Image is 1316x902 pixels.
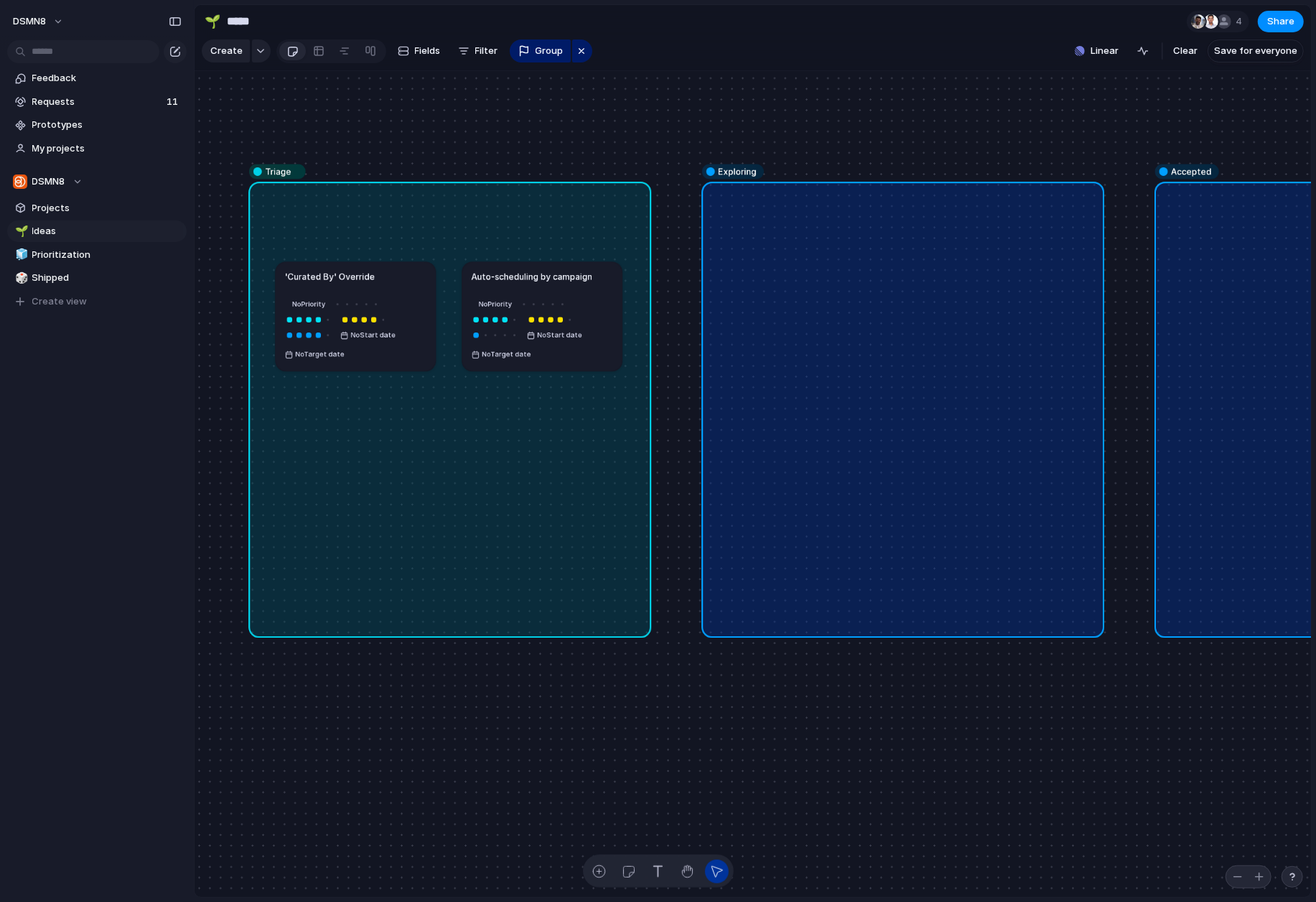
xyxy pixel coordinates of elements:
[13,248,27,262] button: 🧊
[7,68,187,89] a: Feedback
[7,197,187,219] a: Projects
[7,291,187,312] button: Create view
[1267,14,1294,29] span: Share
[32,294,88,309] span: Create view
[7,244,187,266] a: 🧊Prioritization
[32,175,65,189] span: DSMN8
[15,223,25,240] div: 🌱
[1069,40,1124,62] button: Linear
[201,10,224,33] button: 🌱
[13,14,46,29] span: DSMN8
[1258,11,1304,32] button: Share
[32,248,182,262] span: Prioritization
[524,326,585,343] button: NoStart date
[392,39,447,62] button: Fields
[510,39,571,62] button: Group
[7,171,187,192] button: DSMN8
[6,10,71,33] button: DSMN8
[32,224,182,238] span: Ideas
[1236,14,1246,29] span: 4
[536,44,564,58] span: Group
[202,39,250,62] button: Create
[296,349,345,359] span: No Target date
[282,345,347,363] button: NoTarget date
[32,141,182,156] span: My projects
[32,271,182,285] span: Shipped
[1208,39,1304,62] button: Save for everyone
[7,220,187,242] a: 🌱Ideas
[32,71,182,85] span: Feedback
[337,326,398,343] button: NoStart date
[13,271,27,285] button: 🎲
[1171,165,1211,178] span: Accepted
[479,299,512,308] span: No Priority
[1173,44,1198,58] span: Clear
[452,39,504,62] button: Filter
[167,95,181,109] span: 11
[538,330,582,340] span: No Start date
[718,165,756,178] span: Exploring
[7,138,187,159] a: My projects
[7,114,187,136] a: Prototypes
[13,224,27,238] button: 🌱
[1167,39,1203,62] button: Clear
[351,330,396,340] span: No Start date
[469,345,534,363] button: NoTarget date
[471,270,592,283] h1: Auto-scheduling by campaign
[210,44,243,58] span: Create
[1214,44,1297,58] span: Save for everyone
[7,91,187,113] a: Requests11
[265,165,291,178] span: Triage
[475,44,498,58] span: Filter
[205,11,220,31] div: 🌱
[1091,44,1119,58] span: Linear
[415,44,441,58] span: Fields
[289,295,327,312] button: NoPriority
[15,246,25,263] div: 🧊
[482,349,531,359] span: No Target date
[7,267,187,289] a: 🎲Shipped
[15,270,25,287] div: 🎲
[292,299,325,308] span: No Priority
[32,95,162,109] span: Requests
[476,295,514,312] button: NoPriority
[285,270,375,283] h1: 'Curated By' Override
[32,118,182,132] span: Prototypes
[32,201,182,215] span: Projects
